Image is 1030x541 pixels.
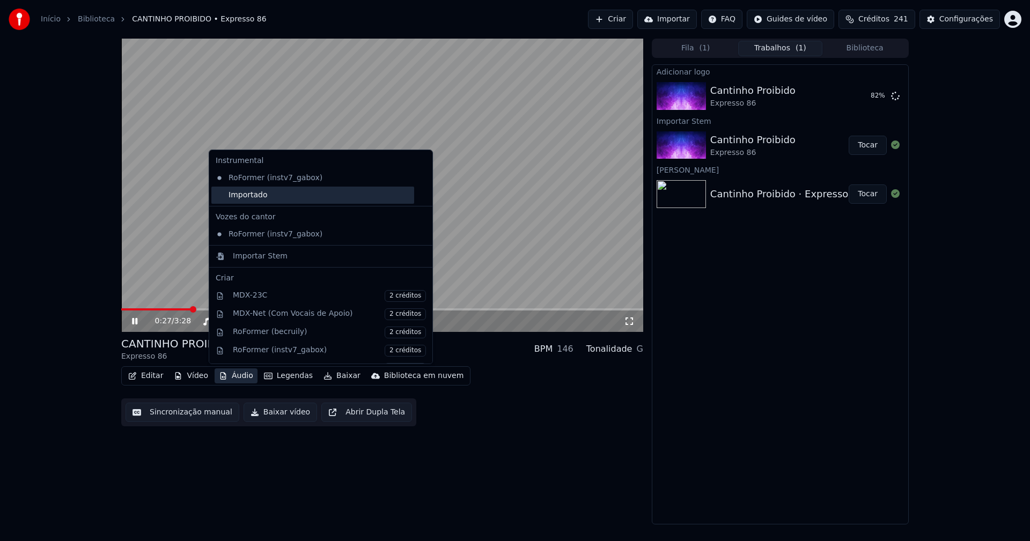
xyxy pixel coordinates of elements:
button: Créditos241 [838,10,915,29]
span: 241 [894,14,908,25]
div: [PERSON_NAME] [652,163,908,176]
button: Editar [124,368,167,383]
button: Importar [637,10,697,29]
button: Áudio [215,368,257,383]
div: 146 [557,343,573,355]
div: RoFormer (instv7_gabox) [233,345,426,357]
span: 2 créditos [385,308,426,320]
button: Vídeo [170,368,212,383]
span: 2 créditos [385,345,426,357]
div: BPM [534,343,553,355]
button: Guides de vídeo [747,10,834,29]
a: Início [41,14,61,25]
div: RoFormer (instv7_gabox) [211,169,414,187]
img: youka [9,9,30,30]
div: RoFormer (instv7_gabox) [211,226,414,243]
div: Importado [211,187,414,204]
span: ( 1 ) [699,43,710,54]
div: Criar [216,273,426,284]
span: 2 créditos [385,363,426,375]
button: Configurações [919,10,1000,29]
span: 0:27 [155,316,172,327]
div: Importar Stem [652,114,908,127]
span: CANTINHO PROIBIDO • Expresso 86 [132,14,266,25]
div: Cantinho Proibido · Expresso 86 [710,187,864,202]
div: Importar Stem [233,251,288,262]
button: Trabalhos [738,41,823,56]
div: CANTINHO PROIBIDO [121,336,234,351]
span: 2 créditos [385,290,426,302]
button: FAQ [701,10,742,29]
div: MDX-23C [233,290,426,302]
a: Biblioteca [78,14,115,25]
button: Fila [653,41,738,56]
span: 2 créditos [385,327,426,338]
div: MDX-Net (Com Vocais de Apoio) [233,308,426,320]
nav: breadcrumb [41,14,267,25]
div: Cantinho Proibido [710,83,796,98]
button: Tocar [849,184,887,204]
div: Vozes do cantor [211,209,430,226]
span: 3:28 [174,316,191,327]
div: Instrumental [211,152,430,169]
button: Baixar vídeo [244,403,317,422]
div: Demucs [233,363,426,375]
div: G [636,343,643,355]
button: Sincronização manual [126,403,239,422]
span: Créditos [858,14,889,25]
div: / [155,316,181,327]
button: Tocar [849,136,887,155]
span: ( 1 ) [796,43,806,54]
div: 82 % [871,92,887,100]
div: Expresso 86 [710,147,796,158]
div: Cantinho Proibido [710,132,796,147]
div: Tonalidade [586,343,632,355]
button: Abrir Dupla Tela [321,403,412,422]
div: RoFormer (becruily) [233,327,426,338]
div: Adicionar logo [652,65,908,78]
div: Expresso 86 [121,351,234,362]
button: Biblioteca [822,41,907,56]
button: Legendas [260,368,317,383]
button: Baixar [319,368,365,383]
div: Biblioteca em nuvem [384,370,464,381]
div: Configurações [939,14,993,25]
button: Criar [588,10,633,29]
div: Expresso 86 [710,98,796,109]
